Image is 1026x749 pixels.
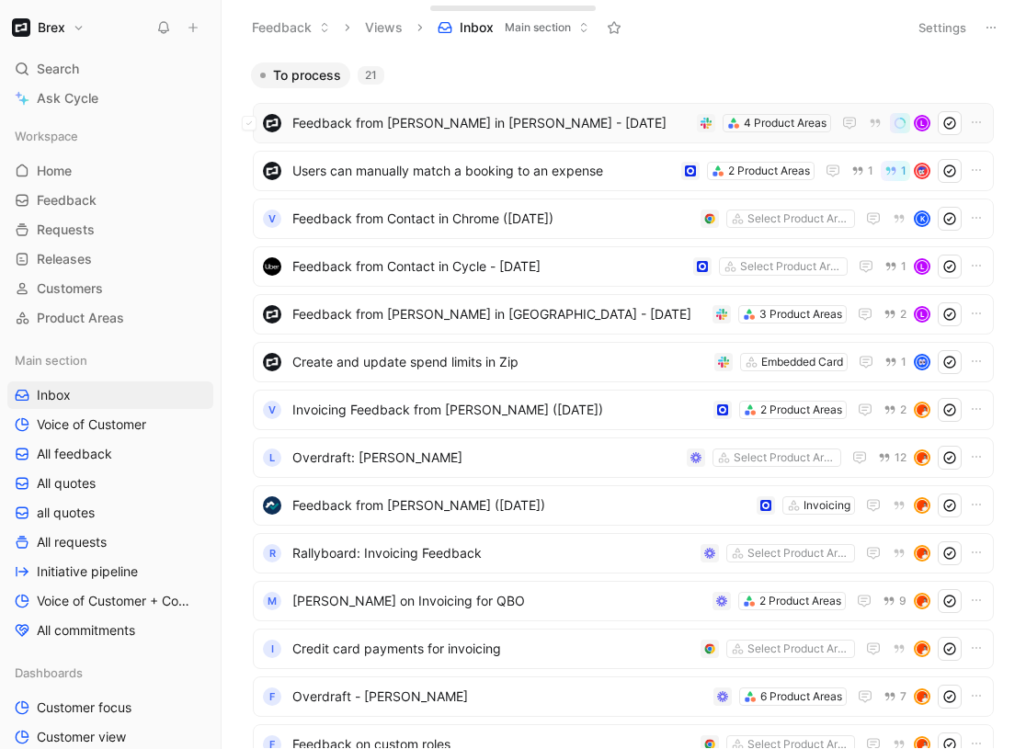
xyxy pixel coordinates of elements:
button: To process [251,62,350,88]
span: Releases [37,250,92,268]
span: Feedback from Contact in Cycle - [DATE] [292,255,686,278]
img: avatar [916,451,929,464]
span: Customer view [37,728,126,746]
div: Embedded Card [761,353,843,371]
div: K [916,212,929,225]
div: Drop anything here to capture feedback [442,1,528,8]
a: logoCreate and update spend limits in ZipEmbedded Card1avatar [253,342,994,382]
div: 2 Product Areas [728,162,810,180]
button: 2 [880,400,910,420]
span: Voice of Customer + Commercial NRR Feedback [37,592,196,610]
img: logo [263,496,281,515]
button: View actions [188,445,206,463]
span: [PERSON_NAME] on Invoicing for QBO [292,590,705,612]
button: 7 [880,687,910,707]
div: Select Product Areas [747,210,850,228]
img: logo [263,305,281,323]
span: 1 [868,165,873,176]
span: Search [37,58,79,80]
span: 1 [901,357,906,368]
div: F [263,687,281,706]
div: Select Product Areas [740,257,843,276]
a: Voice of Customer + Commercial NRR Feedback [7,587,213,615]
span: Product Areas [37,309,124,327]
span: Overdraft: [PERSON_NAME] [292,447,679,469]
a: LOverdraft: [PERSON_NAME]Select Product Areas12avatar [253,437,994,478]
div: 2 Product Areas [759,592,841,610]
span: Main section [505,18,571,37]
button: View actions [188,386,206,404]
a: logoFeedback from [PERSON_NAME] in [PERSON_NAME] - [DATE]4 Product AreasL [253,103,994,143]
button: View actions [188,728,206,746]
img: avatar [916,595,929,607]
button: 1 [881,256,910,277]
div: Docs, images, videos, audio files, links & more [442,9,528,16]
button: 9 [879,591,910,611]
span: Ask Cycle [37,87,98,109]
a: Customers [7,275,213,302]
span: Overdraft - [PERSON_NAME] [292,686,706,708]
a: ICredit card payments for invoicingSelect Product Areasavatar [253,629,994,669]
button: Feedback [244,14,338,41]
span: Voice of Customer [37,415,146,434]
img: logo [263,162,281,180]
span: Customers [37,279,103,298]
div: Workspace [7,122,213,150]
div: Main sectionInboxVoice of CustomerAll feedbackAll quotesall quotesAll requestsInitiative pipeline... [7,346,213,644]
a: VInvoicing Feedback from [PERSON_NAME] ([DATE])2 Product Areas2avatar [253,390,994,430]
img: avatar [916,356,929,369]
a: All requests [7,528,213,556]
div: 3 Product Areas [759,305,842,323]
div: L [916,308,929,321]
span: 7 [900,691,906,702]
span: 9 [899,596,906,607]
a: logoFeedback from Contact in Cycle - [DATE]Select Product Areas1L [253,246,994,287]
a: All feedback [7,440,213,468]
span: 2 [900,404,906,415]
button: BrexBrex [7,15,89,40]
button: View actions [188,474,206,493]
a: M[PERSON_NAME] on Invoicing for QBO2 Product Areas9avatar [253,581,994,621]
a: VFeedback from Contact in Chrome ([DATE])Select Product AreasK [253,199,994,239]
a: All commitments [7,617,213,644]
span: All requests [37,533,107,551]
a: FOverdraft - [PERSON_NAME]6 Product Areas7avatar [253,676,994,717]
a: logoFeedback from [PERSON_NAME] ([DATE])Invoicingavatar [253,485,994,526]
div: 2 Product Areas [760,401,842,419]
a: all quotes [7,499,213,527]
img: logo [263,114,281,132]
div: Dashboards [7,659,213,687]
span: 2 [900,309,906,320]
a: Releases [7,245,213,273]
span: All quotes [37,474,96,493]
span: Feedback from Contact in Chrome ([DATE]) [292,208,693,230]
div: R [263,544,281,562]
span: Create and update spend limits in Zip [292,351,707,373]
img: avatar [916,690,929,703]
span: Credit card payments for invoicing [292,638,693,660]
h1: Brex [38,19,65,36]
span: Main section [15,351,87,369]
span: Home [37,162,72,180]
img: Brex [12,18,30,37]
div: L [916,260,929,273]
a: Feedback [7,187,213,214]
button: Views [357,14,411,41]
a: Product Areas [7,304,213,332]
a: Requests [7,216,213,244]
span: Workspace [15,127,78,145]
div: 4 Product Areas [744,114,826,132]
button: InboxMain section [429,14,598,41]
div: Search [7,55,213,83]
div: Select Product Areas [734,448,837,467]
span: all quotes [37,504,95,522]
span: 12 [895,452,906,463]
button: Settings [910,15,975,40]
div: V [263,401,281,419]
span: Feedback [37,191,97,210]
div: Select Product Areas [747,640,850,658]
img: avatar [916,403,929,416]
button: View actions [188,504,206,522]
div: Invoicing [804,496,850,515]
a: All quotes [7,470,213,497]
